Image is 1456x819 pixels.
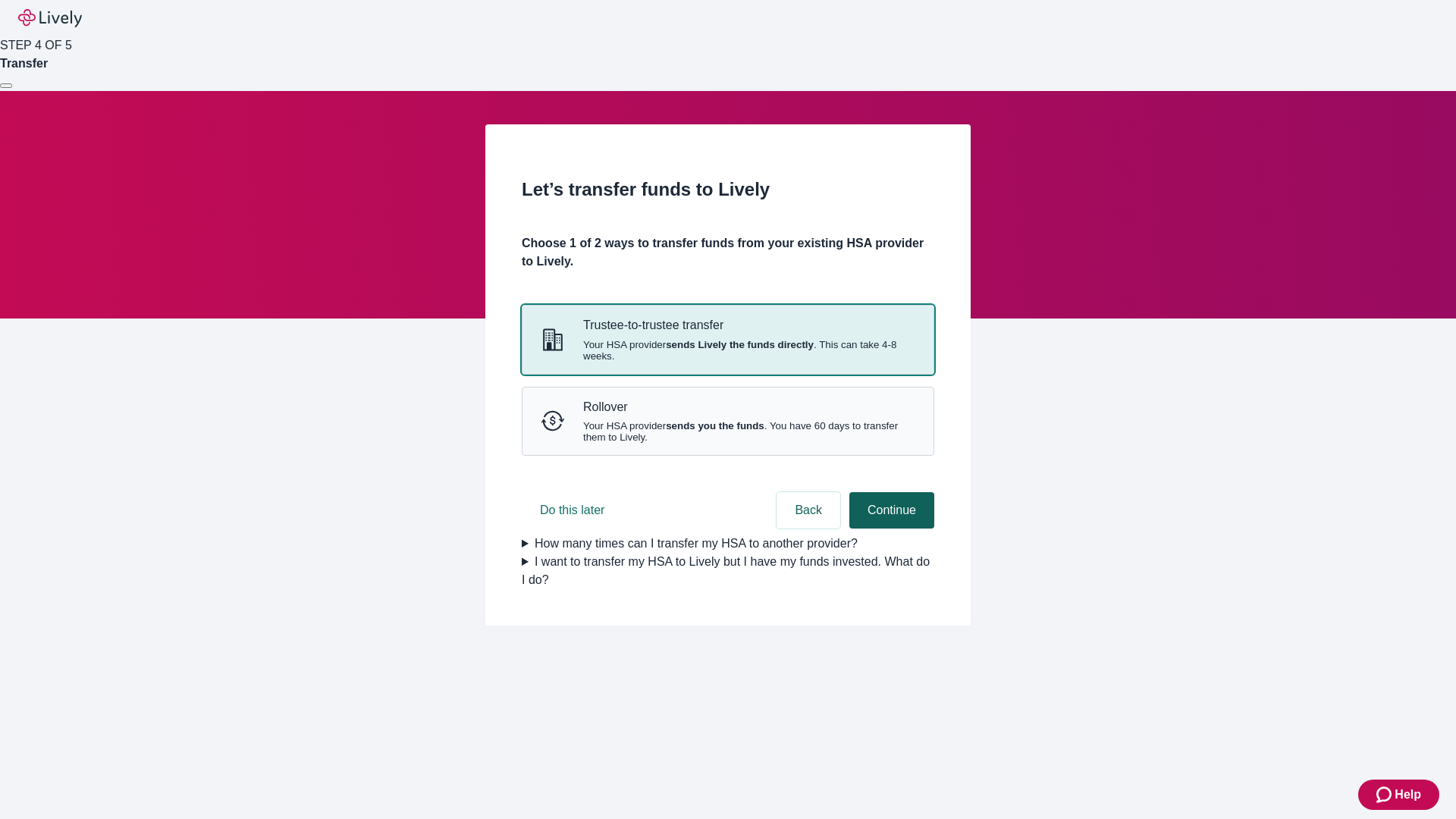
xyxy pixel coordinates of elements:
button: Do this later [522,492,623,529]
span: Your HSA provider . You have 60 days to transfer them to Lively. [583,420,915,443]
p: Rollover [583,400,915,414]
summary: How many times can I transfer my HSA to another provider? [522,535,934,553]
span: Help [1395,786,1421,804]
strong: sends Lively the funds directly [666,339,814,350]
p: Trustee-to-trustee transfer [583,318,915,332]
button: RolloverRolloverYour HSA providersends you the funds. You have 60 days to transfer them to Lively. [522,388,934,455]
button: Back [777,492,840,529]
button: Continue [849,492,934,529]
button: Zendesk support iconHelp [1358,780,1439,810]
strong: sends you the funds [666,420,764,431]
span: Your HSA provider . This can take 4-8 weeks. [583,339,915,362]
svg: Rollover [541,409,565,433]
button: Trustee-to-trusteeTrustee-to-trustee transferYour HSA providersends Lively the funds directly. Th... [522,306,934,373]
h4: Choose 1 of 2 ways to transfer funds from your existing HSA provider to Lively. [522,234,934,271]
img: Lively [18,9,82,27]
svg: Trustee-to-trustee [541,328,565,352]
svg: Zendesk support icon [1376,786,1395,804]
h2: Let’s transfer funds to Lively [522,176,934,203]
summary: I want to transfer my HSA to Lively but I have my funds invested. What do I do? [522,553,934,589]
